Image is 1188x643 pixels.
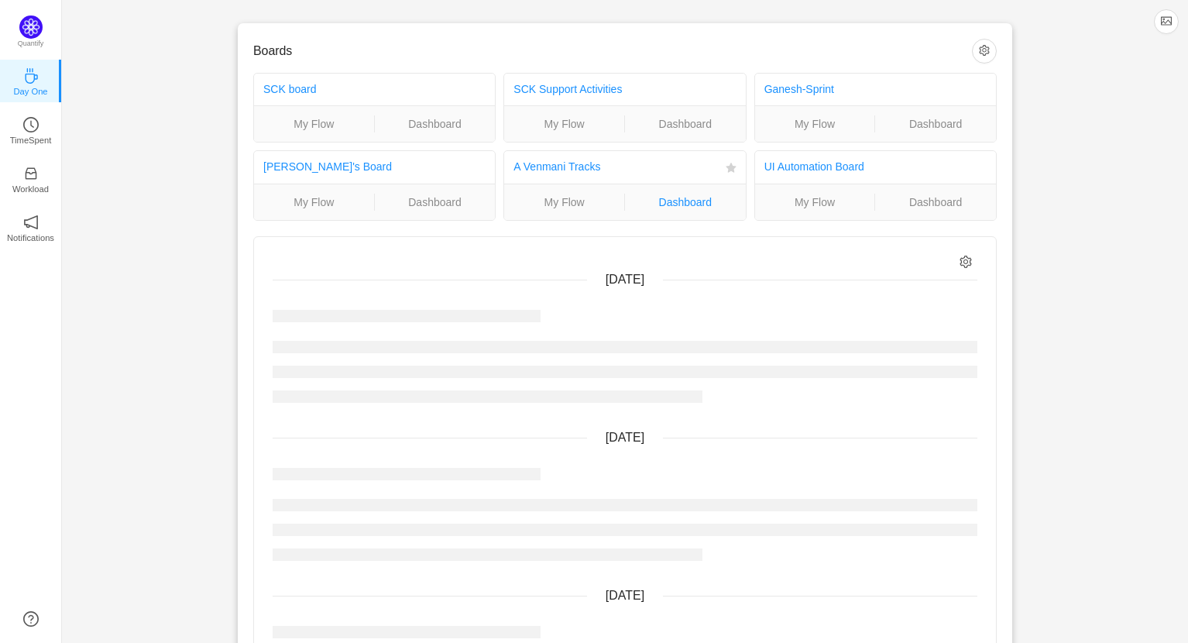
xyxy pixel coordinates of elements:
[23,73,39,88] a: icon: coffeeDay One
[755,194,875,211] a: My Flow
[960,256,973,269] i: icon: setting
[726,163,736,174] i: icon: star
[23,219,39,235] a: icon: notificationNotifications
[375,115,496,132] a: Dashboard
[875,194,996,211] a: Dashboard
[606,589,644,602] span: [DATE]
[625,194,746,211] a: Dashboard
[23,166,39,181] i: icon: inbox
[23,215,39,230] i: icon: notification
[23,122,39,137] a: icon: clock-circleTimeSpent
[12,182,49,196] p: Workload
[254,115,374,132] a: My Flow
[606,273,644,286] span: [DATE]
[764,160,864,173] a: UI Automation Board
[972,39,997,64] button: icon: setting
[23,611,39,627] a: icon: question-circle
[504,115,624,132] a: My Flow
[263,83,316,95] a: SCK board
[513,160,600,173] a: A Venmani Tracks
[1154,9,1179,34] button: icon: picture
[253,43,972,59] h3: Boards
[7,231,54,245] p: Notifications
[875,115,996,132] a: Dashboard
[263,160,392,173] a: [PERSON_NAME]'s Board
[375,194,496,211] a: Dashboard
[625,115,746,132] a: Dashboard
[18,39,44,50] p: Quantify
[19,15,43,39] img: Quantify
[254,194,374,211] a: My Flow
[606,431,644,444] span: [DATE]
[755,115,875,132] a: My Flow
[513,83,622,95] a: SCK Support Activities
[13,84,47,98] p: Day One
[504,194,624,211] a: My Flow
[10,133,52,147] p: TimeSpent
[23,68,39,84] i: icon: coffee
[764,83,834,95] a: Ganesh-Sprint
[23,117,39,132] i: icon: clock-circle
[23,170,39,186] a: icon: inboxWorkload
